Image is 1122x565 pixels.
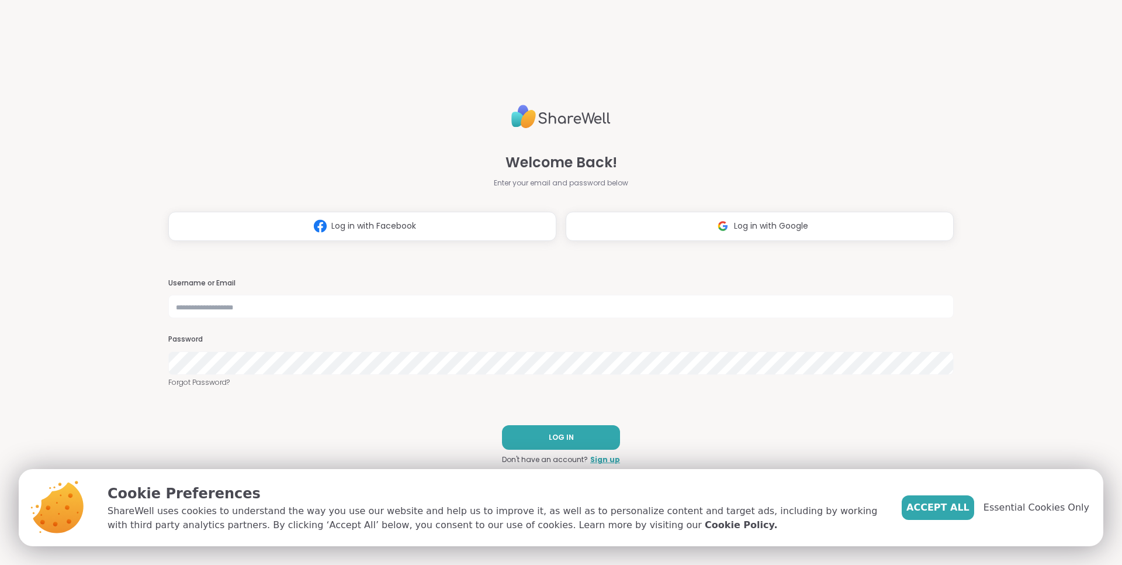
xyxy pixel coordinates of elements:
[168,278,954,288] h3: Username or Email
[309,215,331,237] img: ShareWell Logomark
[502,425,620,450] button: LOG IN
[168,335,954,344] h3: Password
[549,432,574,443] span: LOG IN
[505,152,617,173] span: Welcome Back!
[902,495,974,520] button: Accept All
[984,501,1089,515] span: Essential Cookies Only
[502,454,588,465] span: Don't have an account?
[590,454,620,465] a: Sign up
[734,220,808,232] span: Log in with Google
[705,518,777,532] a: Cookie Policy.
[108,483,883,504] p: Cookie Preferences
[168,212,556,241] button: Log in with Facebook
[168,377,954,388] a: Forgot Password?
[906,501,969,515] span: Accept All
[511,100,611,133] img: ShareWell Logo
[494,178,628,188] span: Enter your email and password below
[566,212,954,241] button: Log in with Google
[108,504,883,532] p: ShareWell uses cookies to understand the way you use our website and help us to improve it, as we...
[712,215,734,237] img: ShareWell Logomark
[331,220,416,232] span: Log in with Facebook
